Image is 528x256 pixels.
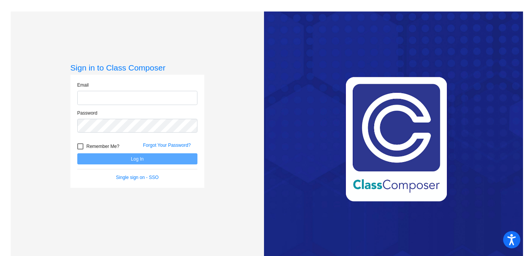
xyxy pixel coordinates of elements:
[77,82,89,89] label: Email
[143,143,191,148] a: Forgot Your Password?
[77,153,197,164] button: Log In
[86,142,119,151] span: Remember Me?
[70,63,204,72] h3: Sign in to Class Composer
[77,110,98,117] label: Password
[116,175,158,180] a: Single sign on - SSO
